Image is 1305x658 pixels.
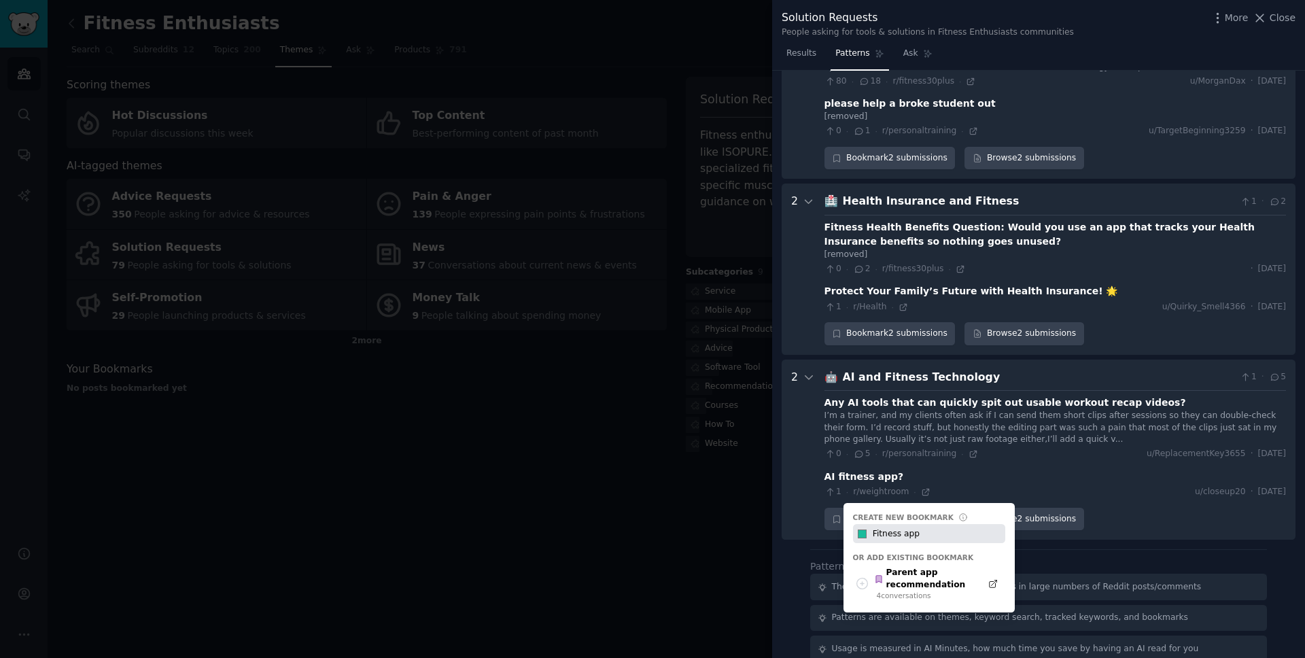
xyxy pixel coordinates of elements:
span: · [875,126,877,136]
span: · [1251,486,1253,498]
span: · [846,302,848,312]
span: [DATE] [1258,263,1286,275]
div: AI and Fitness Technology [843,369,1235,386]
div: Parent app recommendation [874,567,974,591]
span: 1 [824,486,841,498]
span: 5 [1269,371,1286,383]
span: · [846,487,848,497]
a: Browse2 submissions [964,322,1083,345]
a: Browse2 submissions [964,147,1083,170]
div: [removed] [824,249,1286,261]
span: 2 [1269,196,1286,208]
span: More [1225,11,1249,25]
button: Close [1253,11,1295,25]
span: · [886,77,888,86]
span: · [1251,448,1253,460]
span: · [959,77,961,86]
a: Browse2 submissions [964,508,1083,531]
label: Patterns Tips [810,561,871,572]
div: Protect Your Family’s Future with Health Insurance! 🌟 [824,284,1118,298]
span: · [948,264,950,274]
span: · [1261,196,1264,208]
button: Bookmark2 submissions [824,322,956,345]
span: 18 [858,75,881,88]
span: u/TargetBeginning3259 [1149,125,1246,137]
span: 🤖 [824,370,838,383]
div: Health Insurance and Fitness [843,193,1235,210]
span: · [961,126,963,136]
span: · [846,264,848,274]
div: I’m a trainer, and my clients often ask if I can send them short clips after sessions so they can... [824,410,1286,446]
div: Bookmark 2 submissions [824,147,956,170]
span: [DATE] [1258,448,1286,460]
span: · [892,302,894,312]
div: AI fitness app? [824,470,904,484]
span: · [846,449,848,459]
span: · [1261,371,1264,383]
button: Bookmark2 submissions [824,147,956,170]
span: 1 [853,125,870,137]
span: r/Health [853,302,886,311]
span: 1 [824,301,841,313]
span: r/personaltraining [882,449,957,458]
span: [DATE] [1258,125,1286,137]
span: u/closeup20 [1195,486,1246,498]
div: Bookmark 2 submissions [824,322,956,345]
span: · [1251,125,1253,137]
span: r/weightroom [853,487,909,496]
span: · [1251,301,1253,313]
div: Or add existing bookmark [853,553,1005,562]
span: r/fitness30plus [892,76,954,86]
span: Close [1270,11,1295,25]
span: 0 [824,125,841,137]
span: · [1251,75,1253,88]
a: Patterns [831,43,888,71]
span: · [852,77,854,86]
div: People asking for tools & solutions in Fitness Enthusiasts communities [782,27,1074,39]
div: Usage is measured in AI Minutes, how much time you save by having an AI read for you [832,643,1199,655]
div: Create new bookmark [853,513,954,522]
span: 1 [1240,371,1257,383]
div: Any AI tools that can quickly spit out usable workout recap videos? [824,396,1186,410]
div: 4 conversation s [877,591,975,600]
span: 🏥 [824,194,838,207]
span: · [875,264,877,274]
span: 80 [824,75,847,88]
a: Results [782,43,821,71]
a: Ask [899,43,937,71]
span: u/Quirky_Smell4366 [1162,301,1246,313]
span: 2 [853,263,870,275]
span: [DATE] [1258,486,1286,498]
span: Results [786,48,816,60]
span: [DATE] [1258,301,1286,313]
div: Patterns are available on themes, keyword search, tracked keywords, and bookmarks [832,612,1188,624]
div: [removed] [824,111,1286,123]
span: r/fitness30plus [882,264,944,273]
span: 0 [824,263,841,275]
span: 1 [1240,196,1257,208]
div: 2 [791,369,798,531]
span: 5 [853,448,870,460]
div: Fitness Health Benefits Question: Would you use an app that tracks your Health Insurance benefits... [824,220,1286,249]
input: Name bookmark [870,524,1005,543]
span: 0 [824,448,841,460]
div: The Patterns feature finds common patterns in large numbers of Reddit posts/comments [832,581,1202,593]
span: · [846,126,848,136]
div: 2 [791,193,798,345]
span: [DATE] [1258,75,1286,88]
div: please help a broke student out [824,97,996,111]
button: More [1211,11,1249,25]
span: · [875,449,877,459]
span: · [961,449,963,459]
div: Solution Requests [782,10,1074,27]
span: u/MorganDax [1190,75,1246,88]
span: r/personaltraining [882,126,957,135]
span: · [913,487,916,497]
span: u/ReplacementKey3655 [1147,448,1246,460]
span: Ask [903,48,918,60]
span: · [1251,263,1253,275]
span: Patterns [835,48,869,60]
